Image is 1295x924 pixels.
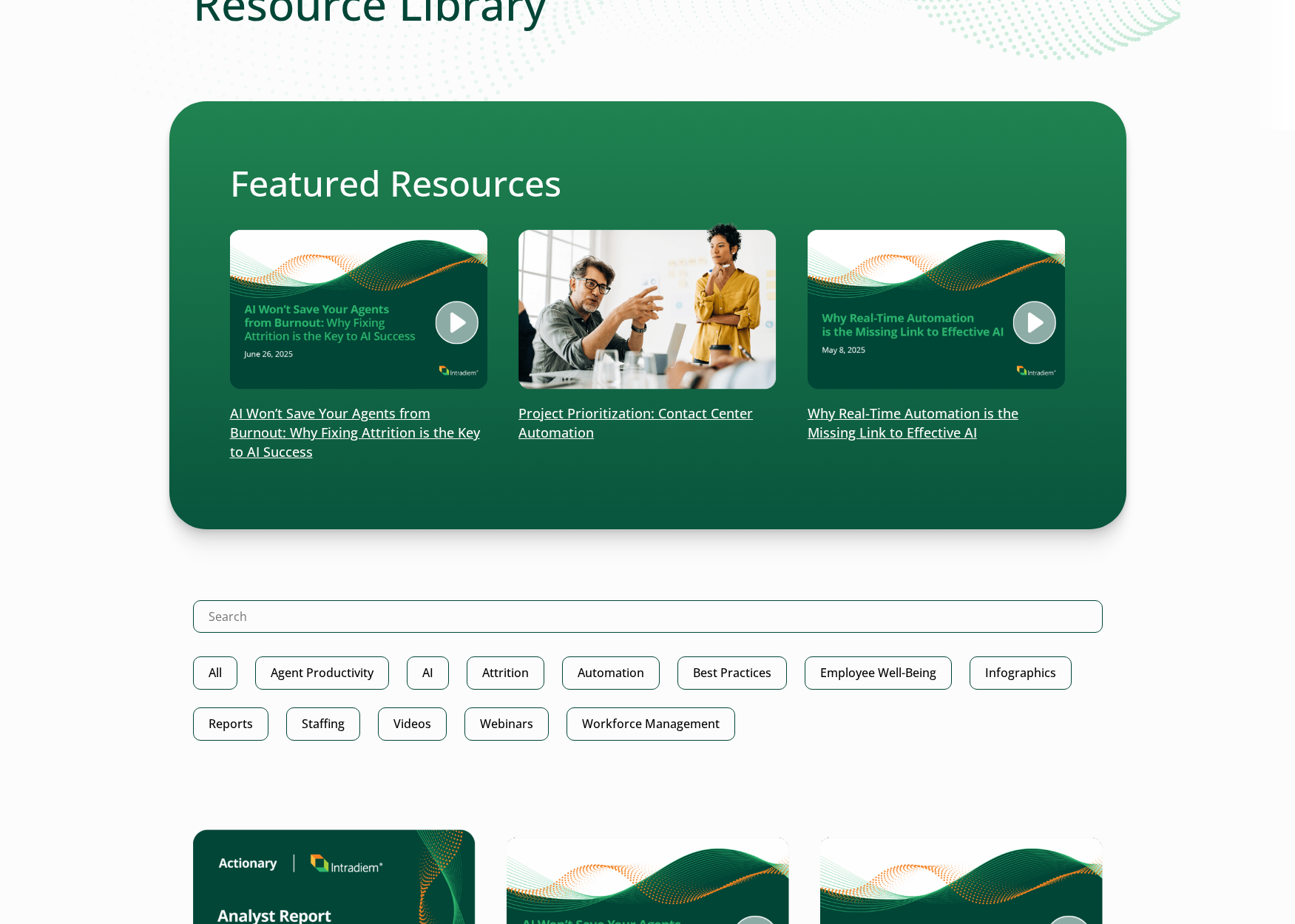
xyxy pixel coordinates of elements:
[230,162,1066,205] h2: Featured Resources
[808,404,1066,443] p: Why Real-Time Automation is the Missing Link to Effective AI
[467,656,544,690] a: Attrition
[193,707,268,741] a: Reports
[230,404,488,462] p: AI Won’t Save Your Agents from Burnout: Why Fixing Attrition is the Key to AI Success
[378,707,447,741] a: Videos
[255,656,389,690] a: Agent Productivity
[464,707,549,741] a: Webinars
[518,222,777,443] a: Project Prioritization: Contact Center Automation
[970,656,1072,690] a: Infographics
[562,656,660,690] a: Automation
[407,656,449,690] a: AI
[567,707,735,741] a: Workforce Management
[805,656,952,690] a: Employee Well-Being
[286,707,360,741] a: Staffing
[808,222,1066,443] a: Why Real-Time Automation is the Missing Link to Effective AI
[677,656,787,690] a: Best Practices
[193,656,237,690] a: All
[193,600,1103,633] input: Search
[230,222,488,462] a: AI Won’t Save Your Agents from Burnout: Why Fixing Attrition is the Key to AI Success
[518,404,777,443] p: Project Prioritization: Contact Center Automation
[193,600,1103,656] form: Search Intradiem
